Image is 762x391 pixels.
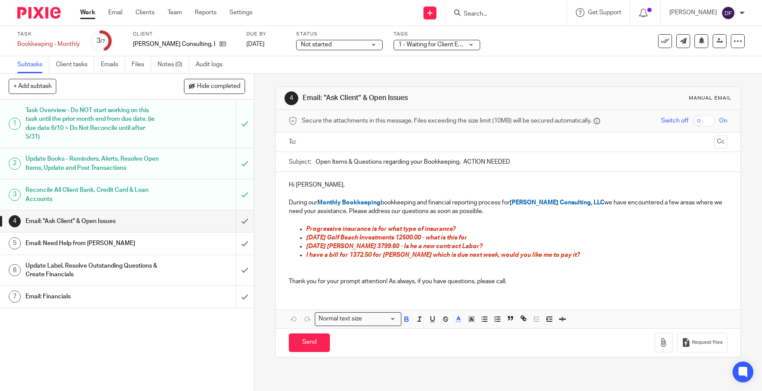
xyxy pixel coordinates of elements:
div: 5 [9,237,21,249]
button: Hide completed [184,79,245,94]
span: [DATE] [246,41,265,47]
a: Emails [101,56,125,73]
div: Bookkeeping - Monthly [17,40,80,48]
a: Reports [195,8,216,17]
input: Search [463,10,541,18]
input: Search for option [365,314,396,323]
input: Send [289,333,330,352]
a: Settings [229,8,252,17]
img: Pixie [17,7,61,19]
div: 4 [9,215,21,227]
a: Team [168,8,182,17]
div: 3 [9,189,21,201]
div: 6 [9,264,21,276]
h1: Update Label, Resolve Outstanding Questions & Create Financials [26,259,160,281]
small: /7 [100,39,105,44]
span: Not started [301,42,332,48]
a: Email [108,8,123,17]
span: Secure the attachments in this message. Files exceeding the size limit (10MB) will be secured aut... [302,116,591,125]
a: Work [80,8,95,17]
span: Monthly Bookkeeping [317,200,381,206]
span: 1 - Waiting for Client Email - Questions/Records + 1 [398,42,536,48]
a: Clients [136,8,155,17]
span: Hide completed [197,83,240,90]
div: Manual email [689,95,732,102]
div: Search for option [315,312,401,326]
label: Task [17,31,80,38]
button: + Add subtask [9,79,56,94]
h1: Email: Need Help from [PERSON_NAME] [26,237,160,250]
span: Get Support [588,10,621,16]
label: Client [133,31,236,38]
button: Cc [714,136,727,149]
a: Audit logs [196,56,229,73]
div: 4 [284,91,298,105]
button: Request files [677,333,727,352]
span: [DATE] Golf Beach Investments 12500.00 - what is this for [306,235,467,241]
p: Hi [PERSON_NAME], [289,181,728,189]
label: Due by [246,31,285,38]
span: Progressive insurance is for what type of insurance? [306,226,455,232]
label: Tags [394,31,480,38]
h1: Email: "Ask Client" & Open Issues [303,94,526,103]
p: During our bookkeeping and financial reporting process for we have encountered a few areas where ... [289,198,728,216]
span: [PERSON_NAME] Consulting, LLC [510,200,604,206]
span: Normal text size [317,314,364,323]
h1: Update Books - Reminders, Alerts, Resolve Open Items, Update and Post Transactions [26,152,160,174]
span: I have a bill for 1372.50 for [PERSON_NAME] which is due next week, would you like me to pay it? [306,252,580,258]
a: Files [132,56,151,73]
h1: Email: Financials [26,290,160,303]
p: [PERSON_NAME] [669,8,717,17]
div: 2 [9,158,21,170]
span: Switch off [661,116,688,125]
p: Thank you for your prompt attention! As always, if you have questions, please call. [289,277,728,286]
p: [PERSON_NAME] Consulting, LLC [133,40,215,48]
h1: Email: "Ask Client" & Open Issues [26,215,160,228]
label: Status [296,31,383,38]
h1: Reconcile All Client Bank, Credit Card & Loan Accounts [26,184,160,206]
div: 3 [97,36,105,46]
div: 7 [9,291,21,303]
img: svg%3E [721,6,735,20]
a: Notes (0) [158,56,189,73]
div: 1 [9,118,21,130]
label: To: [289,138,298,146]
span: Request files [692,339,723,346]
span: On [719,116,727,125]
span: [DATE] [PERSON_NAME] 3799.60 - Is he a new contract Labor? [306,243,482,249]
a: Client tasks [56,56,94,73]
h1: Task Overview - Do NOT start working on this task until the prior month end from due date. (ie du... [26,104,160,143]
label: Subject: [289,158,311,166]
a: Subtasks [17,56,49,73]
